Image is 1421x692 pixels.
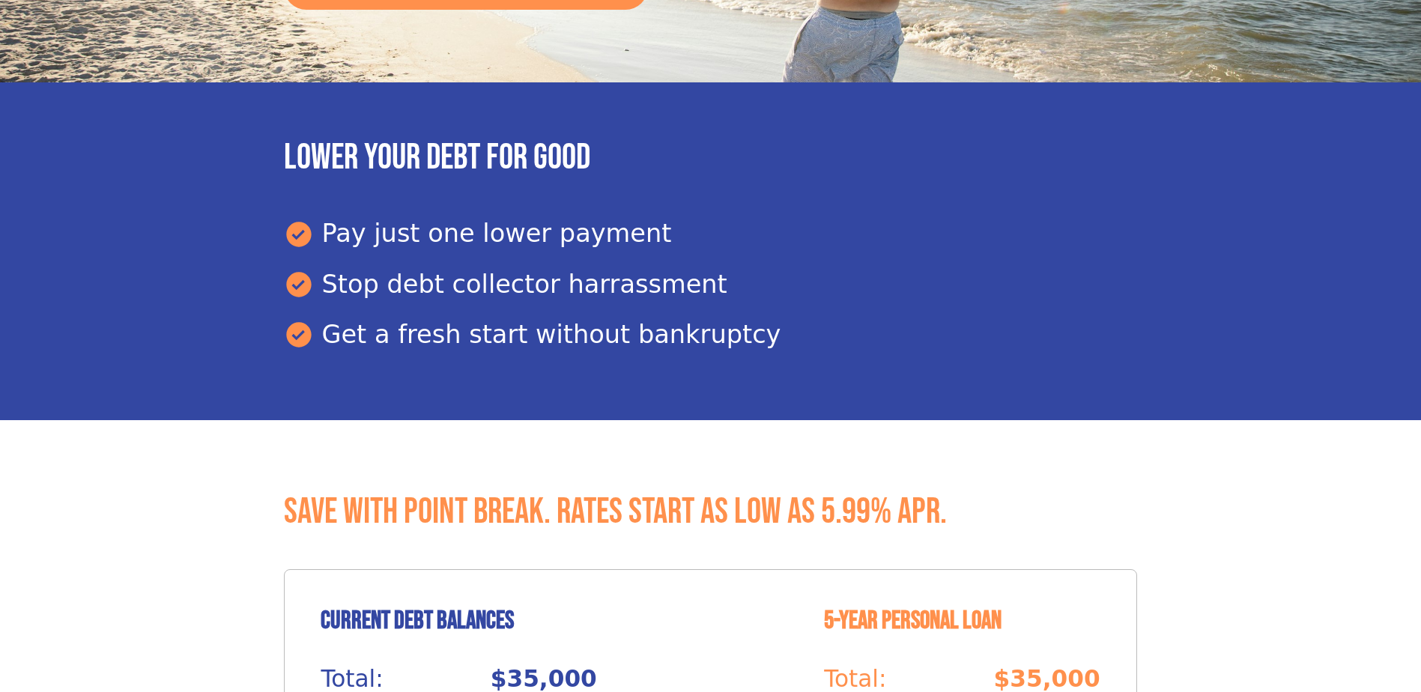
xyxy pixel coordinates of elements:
[321,606,596,636] h4: Current Debt Balances
[824,606,1100,636] h4: 5-Year Personal Loan
[284,316,1136,353] div: Get a fresh start without bankruptcy
[284,215,1136,252] div: Pay just one lower payment
[284,136,1136,180] h3: Lower your debt for good
[284,491,1136,534] h3: Save with Point Break. Rates start as low as 5.99% APR.
[284,266,1136,303] div: Stop debt collector harrassment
